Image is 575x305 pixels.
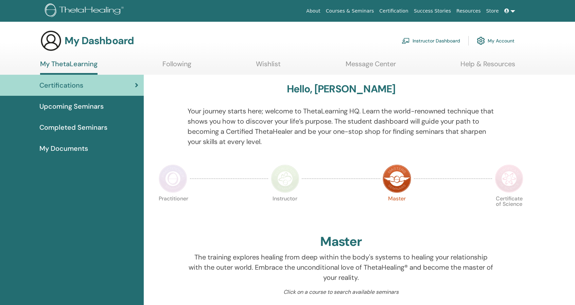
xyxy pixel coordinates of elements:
a: Message Center [346,60,396,73]
span: Upcoming Seminars [39,101,104,111]
p: Practitioner [159,196,187,225]
span: My Documents [39,143,88,154]
img: Certificate of Science [495,164,523,193]
h2: Master [320,234,362,250]
img: generic-user-icon.jpg [40,30,62,52]
img: Instructor [271,164,299,193]
a: Help & Resources [460,60,515,73]
img: cog.svg [477,35,485,47]
img: chalkboard-teacher.svg [402,38,410,44]
h3: Hello, [PERSON_NAME] [287,83,396,95]
p: Click on a course to search available seminars [188,288,494,296]
img: logo.png [45,3,126,19]
a: Success Stories [411,5,454,17]
a: Resources [454,5,484,17]
span: Completed Seminars [39,122,107,132]
img: Practitioner [159,164,187,193]
a: Following [162,60,191,73]
p: Your journey starts here; welcome to ThetaLearning HQ. Learn the world-renowned technique that sh... [188,106,494,147]
a: Courses & Seminars [323,5,377,17]
a: My Account [477,33,515,48]
h3: My Dashboard [65,35,134,47]
span: Certifications [39,80,83,90]
a: Wishlist [256,60,281,73]
a: Instructor Dashboard [402,33,460,48]
p: The training explores healing from deep within the body's systems to healing your relationship wi... [188,252,494,283]
a: Store [484,5,502,17]
p: Certificate of Science [495,196,523,225]
a: Certification [377,5,411,17]
a: About [303,5,323,17]
img: Master [383,164,411,193]
p: Instructor [271,196,299,225]
a: My ThetaLearning [40,60,98,75]
p: Master [383,196,411,225]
